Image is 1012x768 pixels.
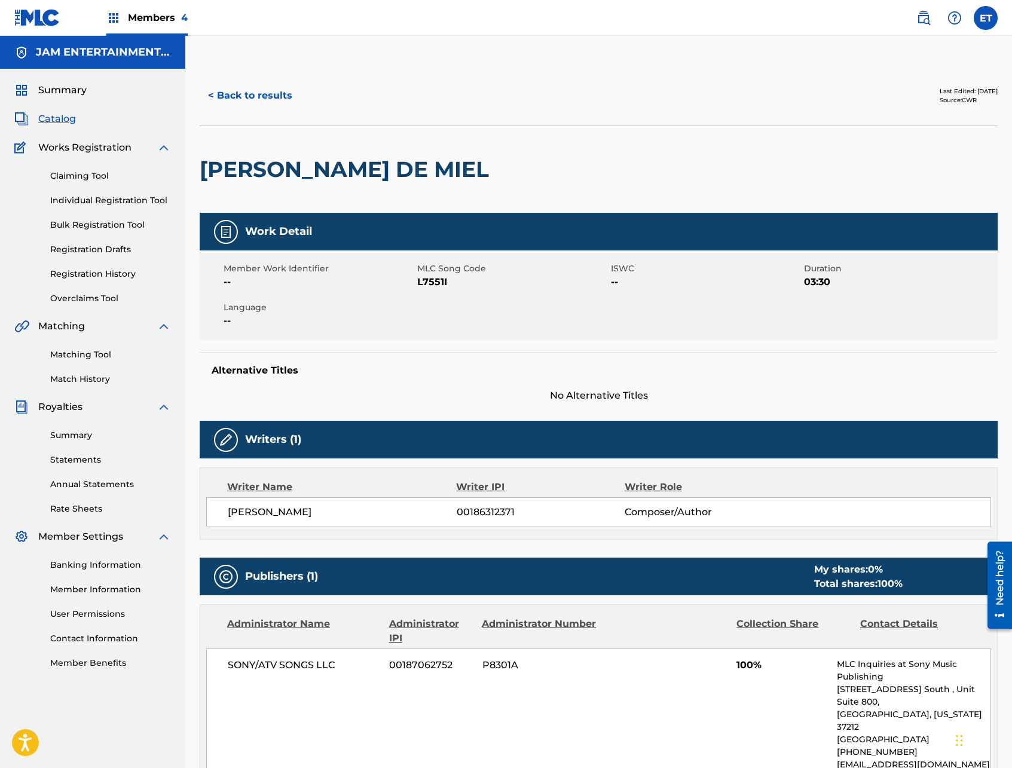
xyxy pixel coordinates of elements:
[200,81,301,111] button: < Back to results
[200,388,998,403] span: No Alternative Titles
[157,140,171,155] img: expand
[456,480,624,494] div: Writer IPI
[245,225,312,238] h5: Work Detail
[38,83,87,97] span: Summary
[943,6,967,30] div: Help
[219,225,233,239] img: Work Detail
[50,503,171,515] a: Rate Sheets
[50,657,171,669] a: Member Benefits
[837,683,990,708] p: [STREET_ADDRESS] South , Unit Suite 800,
[227,480,456,494] div: Writer Name
[14,9,60,26] img: MLC Logo
[50,559,171,571] a: Banking Information
[814,562,903,577] div: My shares:
[50,292,171,305] a: Overclaims Tool
[219,570,233,584] img: Publishers
[14,112,29,126] img: Catalog
[50,219,171,231] a: Bulk Registration Tool
[50,373,171,385] a: Match History
[245,433,301,446] h5: Writers (1)
[837,746,990,758] p: [PHONE_NUMBER]
[50,632,171,645] a: Contact Information
[14,45,29,60] img: Accounts
[224,314,414,328] span: --
[974,6,998,30] div: User Menu
[14,530,29,544] img: Member Settings
[979,537,1012,634] iframe: Resource Center
[50,583,171,596] a: Member Information
[157,400,171,414] img: expand
[625,480,778,494] div: Writer Role
[36,45,171,59] h5: JAM ENTERTAINMENT INC
[14,83,87,97] a: SummarySummary
[956,723,963,758] div: Drag
[389,617,473,645] div: Administrator IPI
[482,617,597,645] div: Administrator Number
[200,156,495,183] h2: [PERSON_NAME] DE MIEL
[804,275,995,289] span: 03:30
[940,87,998,96] div: Last Edited: [DATE]
[38,530,123,544] span: Member Settings
[227,617,380,645] div: Administrator Name
[837,708,990,733] p: [GEOGRAPHIC_DATA], [US_STATE] 37212
[157,530,171,544] img: expand
[940,96,998,105] div: Source: CWR
[50,243,171,256] a: Registration Drafts
[389,658,473,672] span: 00187062752
[611,262,802,275] span: ISWC
[212,365,986,377] h5: Alternative Titles
[128,11,188,25] span: Members
[50,348,171,361] a: Matching Tool
[157,319,171,333] img: expand
[912,6,935,30] a: Public Search
[482,658,597,672] span: P8301A
[417,275,608,289] span: L7551I
[736,617,851,645] div: Collection Share
[14,140,30,155] img: Works Registration
[860,617,975,645] div: Contact Details
[228,658,380,672] span: SONY/ATV SONGS LLC
[106,11,121,25] img: Top Rightsholders
[952,711,1012,768] iframe: Chat Widget
[38,400,82,414] span: Royalties
[50,429,171,442] a: Summary
[224,301,414,314] span: Language
[947,11,962,25] img: help
[736,658,828,672] span: 100%
[814,577,903,591] div: Total shares:
[219,433,233,447] img: Writers
[38,140,132,155] span: Works Registration
[50,478,171,491] a: Annual Statements
[837,733,990,746] p: [GEOGRAPHIC_DATA]
[50,170,171,182] a: Claiming Tool
[417,262,608,275] span: MLC Song Code
[50,194,171,207] a: Individual Registration Tool
[50,454,171,466] a: Statements
[38,112,76,126] span: Catalog
[804,262,995,275] span: Duration
[50,608,171,620] a: User Permissions
[878,578,903,589] span: 100 %
[916,11,931,25] img: search
[611,275,802,289] span: --
[224,275,414,289] span: --
[38,319,85,333] span: Matching
[228,505,457,519] span: [PERSON_NAME]
[457,505,625,519] span: 00186312371
[14,83,29,97] img: Summary
[245,570,318,583] h5: Publishers (1)
[224,262,414,275] span: Member Work Identifier
[50,268,171,280] a: Registration History
[181,12,188,23] span: 4
[625,505,777,519] span: Composer/Author
[837,658,990,683] p: MLC Inquiries at Sony Music Publishing
[14,319,29,333] img: Matching
[868,564,883,575] span: 0 %
[14,112,76,126] a: CatalogCatalog
[14,400,29,414] img: Royalties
